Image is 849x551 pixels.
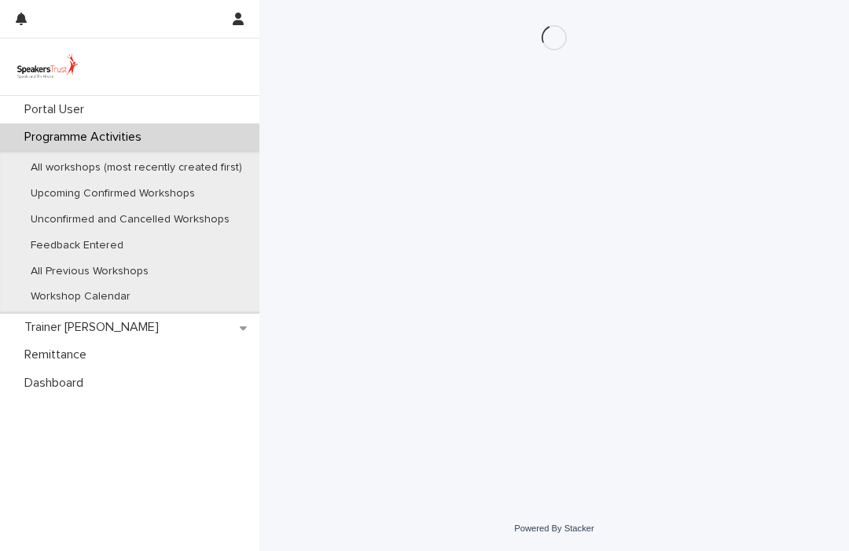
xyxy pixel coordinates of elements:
p: Workshop Calendar [18,290,143,303]
p: Upcoming Confirmed Workshops [18,187,208,200]
p: All Previous Workshops [18,265,161,278]
a: Powered By Stacker [514,523,594,533]
p: Trainer [PERSON_NAME] [18,320,171,335]
p: Remittance [18,347,99,362]
p: Portal User [18,102,97,117]
p: Unconfirmed and Cancelled Workshops [18,213,242,226]
img: UVamC7uQTJC0k9vuxGLS [13,51,83,83]
p: Programme Activities [18,130,154,145]
p: Dashboard [18,376,96,391]
p: Feedback Entered [18,239,136,252]
p: All workshops (most recently created first) [18,161,255,174]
